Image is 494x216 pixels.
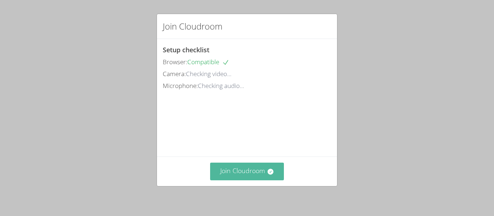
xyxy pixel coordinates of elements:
[210,163,284,180] button: Join Cloudroom
[163,20,222,33] h2: Join Cloudroom
[163,81,198,90] span: Microphone:
[198,81,244,90] span: Checking audio...
[163,58,187,66] span: Browser:
[163,45,209,54] span: Setup checklist
[187,58,229,66] span: Compatible
[163,70,186,78] span: Camera:
[186,70,231,78] span: Checking video...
